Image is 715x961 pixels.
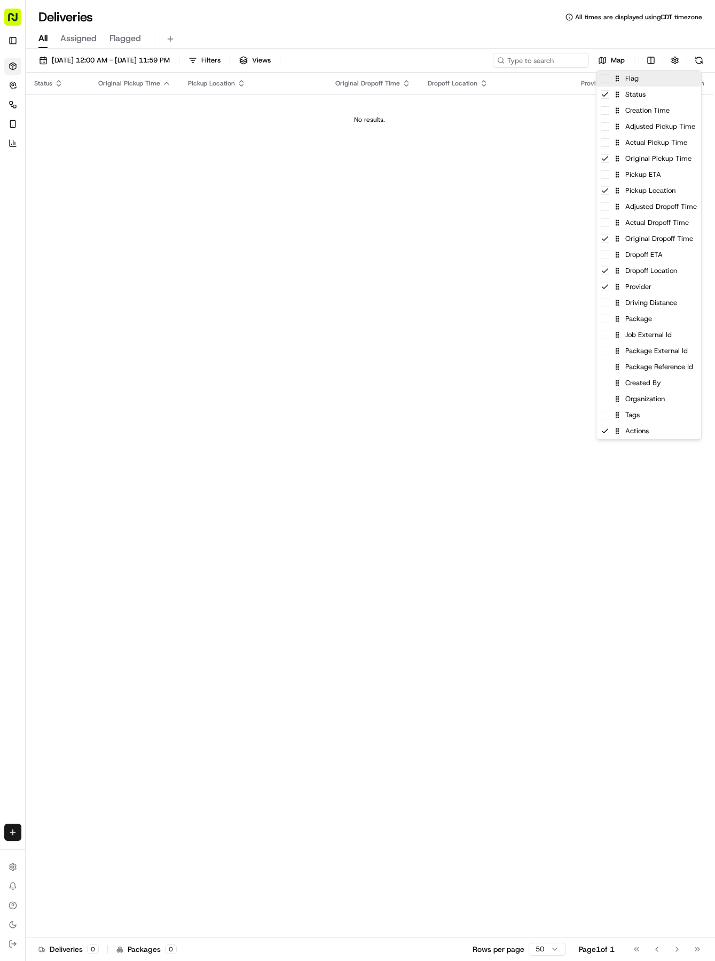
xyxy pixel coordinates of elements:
p: Welcome 👋 [11,43,194,60]
div: Package Reference Id [596,359,701,375]
span: [PERSON_NAME] (Assistant Store Manager) [33,166,145,174]
div: Actions [596,423,701,439]
div: Start new chat [48,102,175,113]
span: • [147,166,151,174]
span: Pylon [106,236,129,244]
button: Start new chat [182,105,194,118]
a: 💻API Documentation [86,206,176,225]
div: Organization [596,391,701,407]
div: 💻 [90,211,99,220]
div: Actual Pickup Time [596,135,701,151]
div: We're available if you need us! [48,113,147,121]
div: Created By [596,375,701,391]
span: [DATE] [153,166,175,174]
span: API Documentation [101,210,171,221]
a: Powered byPylon [75,236,129,244]
div: Tags [596,407,701,423]
div: 📗 [11,211,19,220]
div: Creation Time [596,103,701,119]
a: 📗Knowledge Base [6,206,86,225]
div: Dropoff ETA [596,247,701,263]
div: Package External Id [596,343,701,359]
span: Knowledge Base [21,210,82,221]
div: Adjusted Dropoff Time [596,199,701,215]
img: Hayden (Assistant Store Manager) [11,155,28,173]
div: Pickup ETA [596,167,701,183]
div: Dropoff Location [596,263,701,279]
button: See all [166,137,194,150]
img: Nash [11,11,32,32]
div: Package [596,311,701,327]
div: Pickup Location [596,183,701,199]
div: Provider [596,279,701,295]
div: Past conversations [11,139,72,147]
input: Got a question? Start typing here... [28,69,192,80]
div: Flag [596,71,701,87]
div: Original Pickup Time [596,151,701,167]
div: Status [596,87,701,103]
div: Adjusted Pickup Time [596,119,701,135]
div: Actual Dropoff Time [596,215,701,231]
div: Original Dropoff Time [596,231,701,247]
img: 1736555255976-a54dd68f-1ca7-489b-9aae-adbdc363a1c4 [11,102,30,121]
div: Job External Id [596,327,701,343]
img: 9188753566659_6852d8bf1fb38e338040_72.png [22,102,42,121]
div: Driving Distance [596,295,701,311]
